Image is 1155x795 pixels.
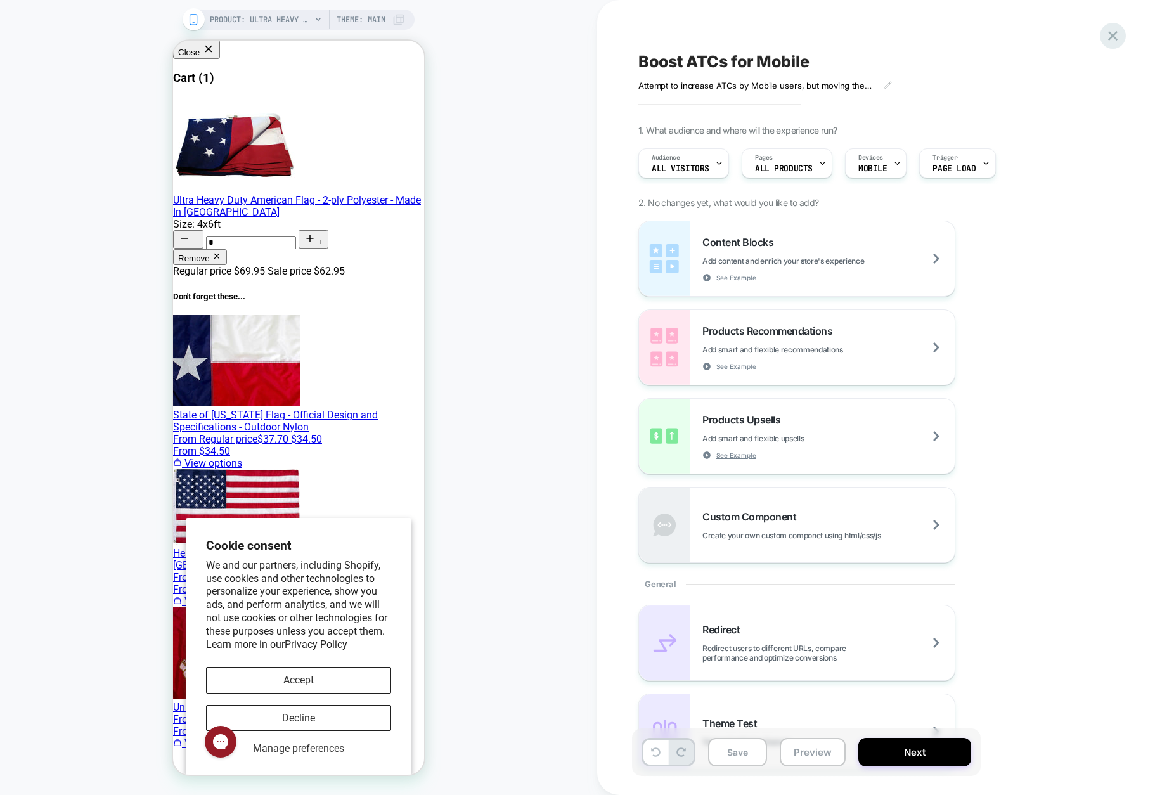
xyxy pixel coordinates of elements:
[33,498,218,512] h2: Cookie consent
[702,325,839,337] span: Products Recommendations
[780,738,846,766] button: Preview
[755,164,813,173] span: ALL PRODUCTS
[145,197,150,206] span: +
[708,738,767,766] button: Save
[5,7,27,16] span: Close
[638,563,955,605] div: General
[126,190,156,208] button: Increase quantity - Ultra Heavy Duty American Flag - 2-ply Polyester - Made In USA
[638,52,810,71] span: Boost ATCs for Mobile
[702,623,746,636] span: Redirect
[33,702,218,714] button: Manage preferences
[702,717,763,730] span: Theme Test
[33,664,218,690] button: Decline
[638,81,874,91] span: Attempt to increase ATCs by Mobile users, but moving the Buy Now button above the description and...
[337,10,385,30] span: Theme: MAIN
[702,434,867,443] span: Add smart and flexible upsells
[80,702,171,714] span: Manage preferences
[858,738,971,766] button: Next
[702,531,944,540] span: Create your own custom componet using html/css/js
[112,598,174,610] a: Privacy Policy
[702,236,780,249] span: Content Blocks
[716,362,756,371] span: See Example
[20,197,25,206] span: −
[716,451,756,460] span: See Example
[94,224,138,236] span: Sale price
[652,153,680,162] span: Audience
[61,224,92,236] span: $69.95
[858,164,887,173] span: MOBILE
[858,153,883,162] span: Devices
[702,345,907,354] span: Add smart and flexible recommendations
[141,224,172,236] span: $62.95
[638,197,818,208] span: 2. No changes yet, what would you like to add?
[11,555,69,567] span: View options
[932,164,976,173] span: Page Load
[716,273,756,282] span: See Example
[26,392,84,404] span: Regular price
[11,697,69,709] span: View options
[702,510,803,523] span: Custom Component
[702,413,787,426] span: Products Upsells
[33,626,218,652] button: Accept
[33,196,123,209] input: quantity - Ultra Heavy Duty American Flag - 2-ply Polyester - Made In USA
[5,213,37,223] span: Remove
[702,643,955,662] span: Redirect users to different URLs, compare performance and optimize conversions
[210,10,311,30] span: PRODUCT: Ultra Heavy Duty American Flag - 2-ply Polyester - Made In [GEOGRAPHIC_DATA]
[26,392,115,404] span: $37.70
[118,392,149,404] span: $34.50
[652,164,709,173] span: All Visitors
[638,125,837,136] span: 1. What audience and where will the experience run?
[702,256,927,266] span: Add content and enrich your store's experience
[755,153,773,162] span: Pages
[24,178,48,190] span: 4x6ft
[932,153,957,162] span: Trigger
[26,404,57,417] span: $34.50
[25,681,70,721] iframe: Gorgias live chat messenger
[33,519,218,611] p: We and our partners, including Shopify, use cookies and other technologies to personalize your ex...
[11,417,69,429] span: View options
